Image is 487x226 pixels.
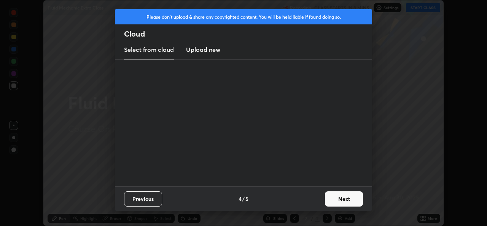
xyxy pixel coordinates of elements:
h3: Upload new [186,45,220,54]
div: Please don't upload & share any copyrighted content. You will be held liable if found doing so. [115,9,372,24]
button: Next [325,191,363,207]
h2: Cloud [124,29,372,39]
h4: / [242,195,245,203]
h3: Select from cloud [124,45,174,54]
h4: 4 [239,195,242,203]
h4: 5 [245,195,248,203]
button: Previous [124,191,162,207]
